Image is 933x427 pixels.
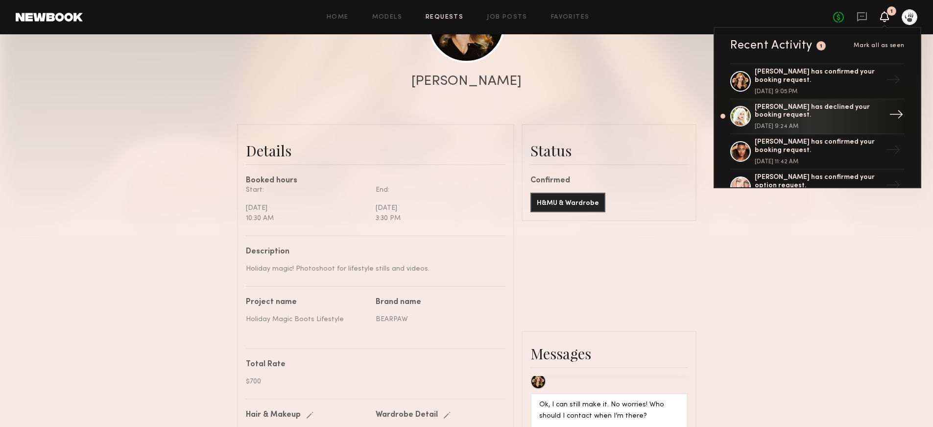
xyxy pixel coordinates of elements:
[426,14,463,21] a: Requests
[730,40,813,51] div: Recent Activity
[246,411,301,419] div: Hair & Makeup
[372,14,402,21] a: Models
[890,9,893,14] div: 1
[882,69,905,94] div: →
[755,138,882,155] div: [PERSON_NAME] has confirmed your booking request.
[246,185,368,195] div: Start:
[376,411,438,419] div: Wardrobe Detail
[246,203,368,213] div: [DATE]
[755,103,882,120] div: [PERSON_NAME] has declined your booking request.
[755,174,882,190] div: [PERSON_NAME] has confirmed your option request.
[530,141,688,160] div: Status
[820,44,823,49] div: 1
[246,248,498,256] div: Description
[246,299,368,306] div: Project name
[246,177,505,185] div: Booked hours
[885,103,908,129] div: →
[882,139,905,164] div: →
[246,377,498,387] div: $700
[376,185,498,195] div: End:
[246,361,498,369] div: Total Rate
[882,174,905,200] div: →
[246,314,368,325] div: Holiday Magic Boots Lifestyle
[376,213,498,224] div: 3:30 PM
[730,134,905,170] a: [PERSON_NAME] has confirmed your booking request.[DATE] 11:42 AM→
[246,264,498,274] div: Holiday magic! Photoshoot for lifestyle stills and videos.
[730,63,905,100] a: [PERSON_NAME] has confirmed your booking request.[DATE] 9:05 PM→
[530,344,688,363] div: Messages
[755,89,882,95] div: [DATE] 9:05 PM
[530,177,688,185] div: Confirmed
[755,124,882,129] div: [DATE] 9:24 AM
[327,14,349,21] a: Home
[730,100,905,135] a: [PERSON_NAME] has declined your booking request.[DATE] 9:24 AM→
[376,299,498,306] div: Brand name
[755,68,882,85] div: [PERSON_NAME] has confirmed your booking request.
[246,141,505,160] div: Details
[539,400,679,422] div: Ok, I can still make it. No worries! Who should I contact when I’m there?
[246,213,368,224] div: 10:30 AM
[376,203,498,213] div: [DATE]
[530,193,605,212] button: H&MU & Wardrobe
[730,170,905,205] a: [PERSON_NAME] has confirmed your option request.→
[411,75,522,88] div: [PERSON_NAME]
[376,314,498,325] div: BEARPAW
[487,14,527,21] a: Job Posts
[854,43,905,49] span: Mark all as seen
[551,14,590,21] a: Favorites
[755,159,882,165] div: [DATE] 11:42 AM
